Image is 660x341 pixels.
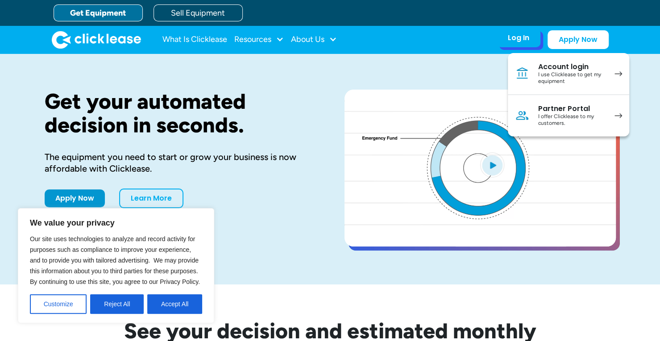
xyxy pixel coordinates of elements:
a: Apply Now [548,30,609,49]
button: Customize [30,294,87,314]
span: Our site uses technologies to analyze and record activity for purposes such as compliance to impr... [30,235,200,285]
a: Get Equipment [54,4,143,21]
nav: Log In [508,53,629,136]
div: About Us [291,31,337,49]
a: Sell Equipment [154,4,243,21]
div: We value your privacy [18,208,214,323]
img: Person icon [515,108,529,123]
div: Log In [508,33,529,42]
button: Accept All [147,294,202,314]
div: Partner Portal [538,104,606,113]
a: What Is Clicklease [162,31,227,49]
img: arrow [614,71,622,76]
button: Reject All [90,294,144,314]
a: open lightbox [345,90,616,247]
div: Resources [234,31,284,49]
a: Partner PortalI offer Clicklease to my customers. [508,95,629,136]
img: Clicklease logo [52,31,141,49]
a: home [52,31,141,49]
img: Bank icon [515,66,529,81]
img: Blue play button logo on a light blue circular background [480,152,504,177]
div: I offer Clicklease to my customers. [538,113,606,127]
p: We value your privacy [30,218,202,228]
a: Learn More [119,189,183,208]
div: Account login [538,62,606,71]
a: Account loginI use Clicklease to get my equipment [508,53,629,95]
a: Apply Now [45,189,105,207]
div: The equipment you need to start or grow your business is now affordable with Clicklease. [45,151,316,174]
div: I use Clicklease to get my equipment [538,71,606,85]
h1: Get your automated decision in seconds. [45,90,316,137]
img: arrow [614,113,622,118]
